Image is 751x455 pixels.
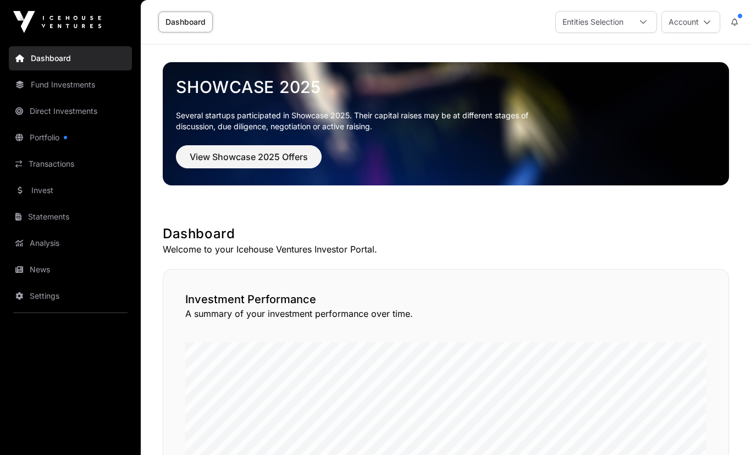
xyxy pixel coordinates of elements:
button: View Showcase 2025 Offers [176,145,322,168]
a: Statements [9,205,132,229]
a: Dashboard [158,12,213,32]
img: Showcase 2025 [163,62,729,185]
iframe: Chat Widget [696,402,751,455]
span: View Showcase 2025 Offers [190,150,308,163]
a: Portfolio [9,125,132,150]
h1: Dashboard [163,225,729,243]
a: Dashboard [9,46,132,70]
a: News [9,257,132,282]
p: Welcome to your Icehouse Ventures Investor Portal. [163,243,729,256]
a: Analysis [9,231,132,255]
p: A summary of your investment performance over time. [185,307,706,320]
a: Direct Investments [9,99,132,123]
a: Showcase 2025 [176,77,716,97]
h2: Investment Performance [185,292,706,307]
p: Several startups participated in Showcase 2025. Their capital raises may be at different stages o... [176,110,545,132]
a: View Showcase 2025 Offers [176,156,322,167]
div: Entities Selection [556,12,630,32]
a: Settings [9,284,132,308]
img: Icehouse Ventures Logo [13,11,101,33]
a: Fund Investments [9,73,132,97]
a: Invest [9,178,132,202]
button: Account [661,11,720,33]
a: Transactions [9,152,132,176]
